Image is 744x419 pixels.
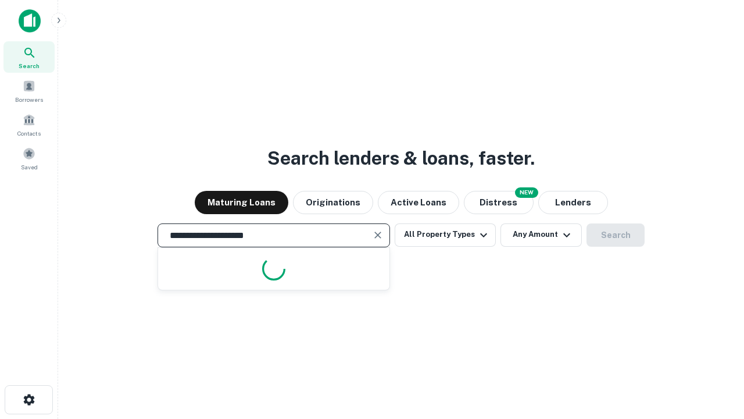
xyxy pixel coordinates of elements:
a: Borrowers [3,75,55,106]
button: Search distressed loans with lien and other non-mortgage details. [464,191,534,214]
span: Borrowers [15,95,43,104]
a: Saved [3,143,55,174]
button: All Property Types [395,223,496,247]
iframe: Chat Widget [686,326,744,382]
img: capitalize-icon.png [19,9,41,33]
button: Lenders [538,191,608,214]
div: NEW [515,187,538,198]
a: Contacts [3,109,55,140]
button: Maturing Loans [195,191,288,214]
span: Contacts [17,129,41,138]
span: Search [19,61,40,70]
span: Saved [21,162,38,172]
button: Originations [293,191,373,214]
a: Search [3,41,55,73]
button: Active Loans [378,191,459,214]
button: Any Amount [500,223,582,247]
h3: Search lenders & loans, faster. [267,144,535,172]
button: Clear [370,227,386,243]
